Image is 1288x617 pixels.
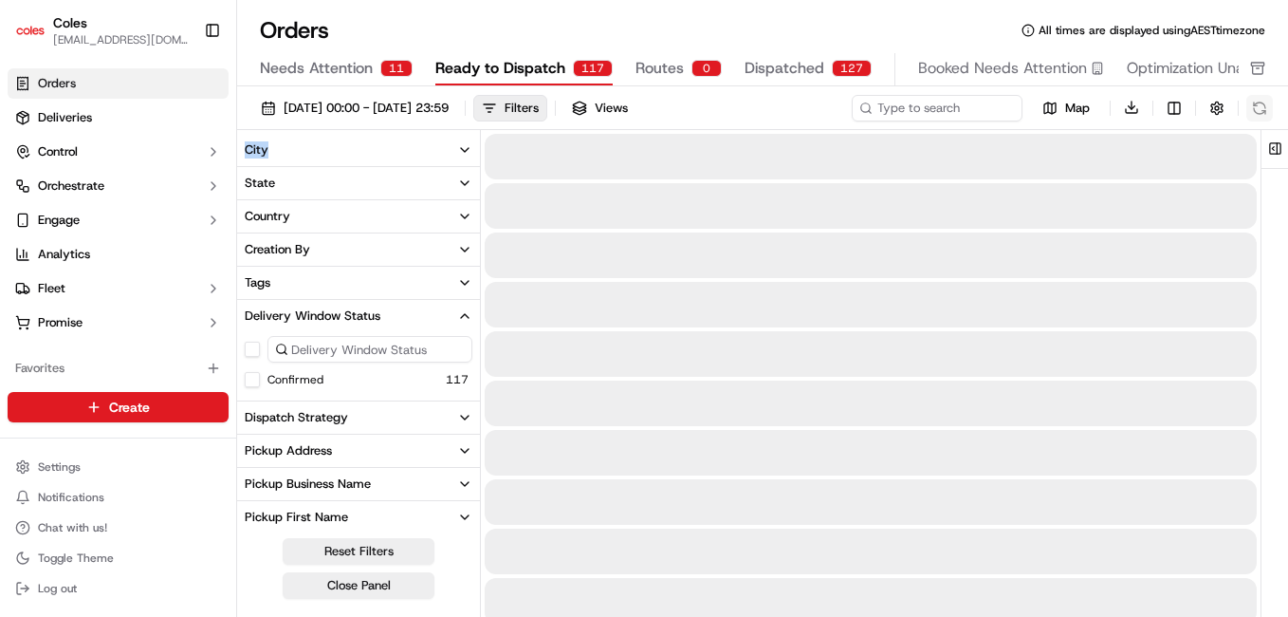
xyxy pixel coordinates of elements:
div: 117 [573,60,613,77]
a: 💻API Documentation [153,268,312,302]
span: Dispatched [745,57,824,80]
button: Start new chat [322,187,345,210]
button: Create [8,392,229,422]
div: We're available if you need us! [64,200,240,215]
button: Delivery Window Status [237,300,480,332]
div: 127 [832,60,872,77]
span: Notifications [38,490,104,505]
button: Pickup Address [237,435,480,467]
button: Pickup Business Name [237,468,480,500]
button: Engage [8,205,229,235]
button: [EMAIL_ADDRESS][DOMAIN_NAME] [53,32,189,47]
input: Type to search [852,95,1022,122]
span: API Documentation [179,275,304,294]
button: Pickup First Name [237,501,480,533]
button: ColesColes[EMAIL_ADDRESS][DOMAIN_NAME] [8,8,196,53]
span: Toggle Theme [38,551,114,566]
div: Start new chat [64,181,311,200]
button: State [237,167,480,199]
div: Tags [245,274,270,291]
div: 💻 [160,277,175,292]
button: City [237,134,480,166]
div: Pickup Address [245,442,332,459]
span: Knowledge Base [38,275,145,294]
span: Control [38,143,78,160]
button: Notifications [8,484,229,511]
button: Map [1030,97,1102,120]
button: Chat with us! [8,514,229,541]
a: Orders [8,68,229,99]
span: Map [1065,100,1090,117]
span: Log out [38,581,77,596]
button: Control [8,137,229,167]
div: Delivery Window Status [245,308,380,325]
span: Promise [38,314,83,331]
span: Settings [38,459,81,475]
button: Close Panel [283,572,434,599]
div: Pickup First Name [245,509,348,526]
button: Tags [237,267,480,299]
img: Coles [15,15,46,46]
button: Toggle Theme [8,545,229,571]
div: Dispatch Strategy [245,409,348,426]
span: 117 [446,372,469,387]
span: Orchestrate [38,178,104,195]
span: Orders [38,75,76,92]
div: Favorites [8,353,229,383]
span: Chat with us! [38,520,107,535]
div: Country [245,208,290,225]
div: 📗 [19,277,34,292]
button: Log out [8,575,229,602]
button: [DATE] 00:00 - [DATE] 23:59 [252,95,457,122]
a: Powered byPylon [134,321,230,336]
span: Booked Needs Attention [918,57,1087,80]
img: 1736555255976-a54dd68f-1ca7-489b-9aae-adbdc363a1c4 [19,181,53,215]
button: Orchestrate [8,171,229,201]
span: All times are displayed using AEST timezone [1039,23,1265,38]
button: Country [237,200,480,233]
input: Delivery Window Status [267,336,472,363]
a: Deliveries [8,103,229,133]
button: Promise [8,308,229,338]
div: 0 [691,60,722,77]
span: Create [109,398,150,417]
span: [DATE] 00:00 - [DATE] 23:59 [284,100,449,117]
div: Filters [505,100,539,117]
span: Needs Attention [260,57,373,80]
button: Coles [53,13,87,32]
div: State [245,175,275,192]
button: Views [563,95,636,122]
span: Ready to Dispatch [435,57,565,80]
span: Engage [38,212,80,229]
button: Creation By [237,234,480,266]
img: Nash [19,19,57,57]
a: Analytics [8,239,229,270]
div: 11 [380,60,413,77]
button: Settings [8,454,229,480]
span: Deliveries [38,109,92,126]
button: Fleet [8,273,229,304]
span: Views [595,100,628,117]
h1: Orders [260,15,329,46]
span: Routes [635,57,684,80]
a: 📗Knowledge Base [11,268,153,302]
span: Pylon [189,322,230,336]
div: Creation By [245,241,310,258]
input: Got a question? Start typing here... [49,122,341,142]
span: Analytics [38,246,90,263]
div: City [245,141,268,159]
button: Filters [473,95,547,122]
span: Fleet [38,280,65,297]
div: Pickup Business Name [245,476,371,493]
p: Welcome 👋 [19,76,345,106]
button: Dispatch Strategy [237,402,480,434]
button: Reset Filters [283,538,434,565]
label: Confirmed [267,372,323,387]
